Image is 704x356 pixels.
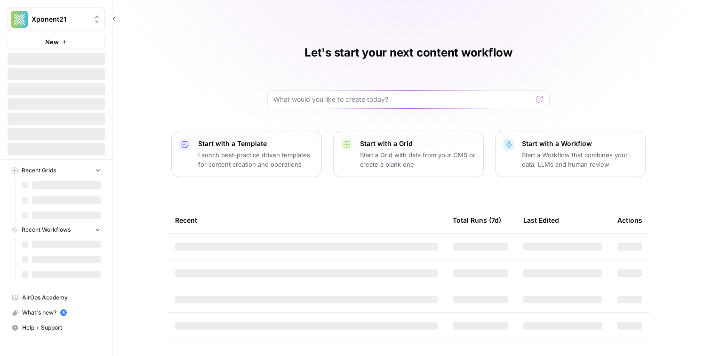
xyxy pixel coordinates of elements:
[8,320,105,335] button: Help + Support
[495,131,646,177] button: Start with a WorkflowStart a Workflow that combines your data, LLMs and human review
[22,293,101,302] span: AirOps Academy
[8,8,105,31] button: Workspace: Xponent21
[304,45,512,60] h1: Let's start your next content workflow
[522,139,638,148] p: Start with a Workflow
[8,35,105,49] button: New
[8,306,104,320] div: What's new?
[175,207,438,233] div: Recent
[8,290,105,305] a: AirOps Academy
[8,305,105,320] button: What's new? 5
[522,150,638,169] p: Start a Workflow that combines your data, LLMs and human review
[45,37,59,47] span: New
[171,131,322,177] button: Start with a TemplateLaunch best-practice driven templates for content creation and operations
[360,150,476,169] p: Start a Grid with data from your CMS or create a blank one
[198,150,314,169] p: Launch best-practice driven templates for content creation and operations
[198,139,314,148] p: Start with a Template
[273,95,532,104] input: What would you like to create today?
[360,139,476,148] p: Start with a Grid
[453,207,501,233] div: Total Runs (7d)
[32,15,88,24] span: Xponent21
[617,207,642,233] div: Actions
[22,226,71,234] span: Recent Workflows
[11,11,28,28] img: Xponent21 Logo
[62,310,64,315] text: 5
[60,309,67,316] a: 5
[333,131,484,177] button: Start with a GridStart a Grid with data from your CMS or create a blank one
[523,207,559,233] div: Last Edited
[22,324,101,332] span: Help + Support
[8,163,105,178] button: Recent Grids
[8,223,105,237] button: Recent Workflows
[22,166,56,175] span: Recent Grids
